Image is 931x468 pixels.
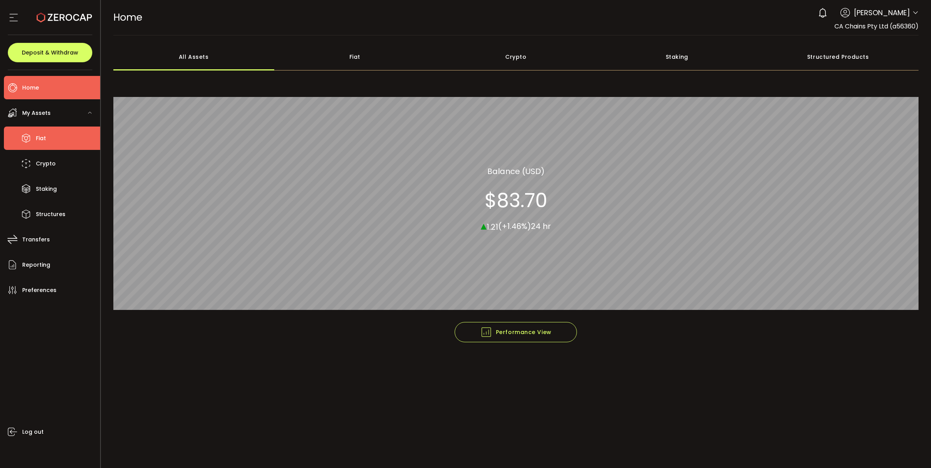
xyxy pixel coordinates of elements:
span: Reporting [22,259,50,271]
span: Home [113,11,142,24]
span: 24 hr [531,221,551,232]
span: [PERSON_NAME] [854,7,910,18]
span: (+1.46%) [498,221,531,232]
span: ▴ [481,217,487,234]
span: Home [22,82,39,93]
span: Performance View [480,326,552,338]
span: Preferences [22,285,56,296]
div: All Assets [113,43,275,70]
span: My Assets [22,107,51,119]
span: Structures [36,209,65,220]
div: Structured Products [758,43,919,70]
button: Performance View [455,322,577,342]
span: Log out [22,426,44,438]
button: Deposit & Withdraw [8,43,92,62]
span: Deposit & Withdraw [22,50,78,55]
section: Balance (USD) [487,165,545,177]
span: Transfers [22,234,50,245]
div: Fiat [274,43,436,70]
div: 聊天小组件 [837,384,931,468]
span: Staking [36,183,57,195]
span: CA Chains Pty Ltd (a56360) [834,22,919,31]
span: Fiat [36,133,46,144]
span: Crypto [36,158,56,169]
span: 1.21 [487,221,498,232]
section: $83.70 [485,188,547,212]
iframe: Chat Widget [837,384,931,468]
div: Crypto [436,43,597,70]
div: Staking [596,43,758,70]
